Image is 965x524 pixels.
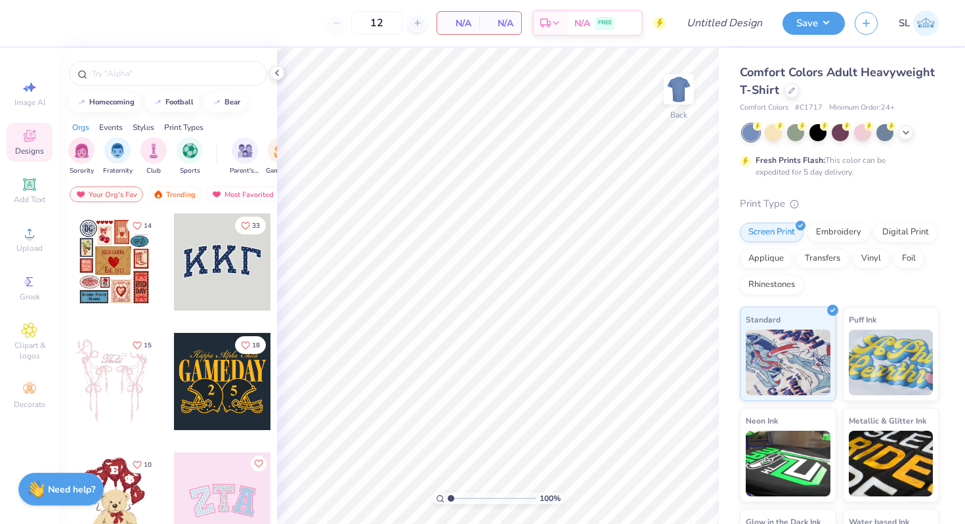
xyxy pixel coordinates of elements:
[68,137,95,176] button: filter button
[251,456,267,471] button: Like
[849,431,933,496] img: Metallic & Glitter Ink
[72,121,89,133] div: Orgs
[14,194,45,205] span: Add Text
[746,414,778,427] span: Neon Ink
[153,190,163,199] img: trending.gif
[146,166,161,176] span: Club
[853,249,890,269] div: Vinyl
[177,137,203,176] button: filter button
[740,275,804,295] div: Rhinestones
[829,102,895,114] span: Minimum Order: 24 +
[204,93,246,112] button: bear
[177,137,203,176] div: filter for Sports
[676,10,773,36] input: Untitled Design
[20,292,40,302] span: Greek
[238,143,253,158] img: Parent's Weekend Image
[70,166,94,176] span: Sorority
[795,102,823,114] span: # C1717
[144,342,152,349] span: 15
[230,166,260,176] span: Parent's Weekend
[756,155,825,165] strong: Fresh Prints Flash:
[225,98,240,106] div: bear
[74,143,89,158] img: Sorority Image
[746,313,781,326] span: Standard
[145,93,200,112] button: football
[874,223,937,242] div: Digital Print
[670,109,687,121] div: Back
[180,166,200,176] span: Sports
[913,11,939,36] img: Sonia Lerner
[740,64,935,98] span: Comfort Colors Adult Heavyweight T-Shirt
[99,121,123,133] div: Events
[230,137,260,176] button: filter button
[14,97,45,108] span: Image AI
[211,190,222,199] img: most_fav.gif
[807,223,870,242] div: Embroidery
[598,18,612,28] span: FREE
[144,223,152,229] span: 14
[899,11,939,36] a: SL
[68,137,95,176] div: filter for Sorority
[351,11,402,35] input: – –
[127,336,158,354] button: Like
[140,137,167,176] button: filter button
[89,98,135,106] div: homecoming
[205,186,280,202] div: Most Favorited
[252,223,260,229] span: 33
[849,313,876,326] span: Puff Ink
[165,98,194,106] div: football
[666,76,692,102] img: Back
[147,186,202,202] div: Trending
[103,137,133,176] div: filter for Fraternity
[252,342,260,349] span: 18
[746,330,830,395] img: Standard
[487,16,513,30] span: N/A
[15,146,44,156] span: Designs
[266,137,296,176] button: filter button
[899,16,910,31] span: SL
[783,12,845,35] button: Save
[70,186,143,202] div: Your Org's Fav
[796,249,849,269] div: Transfers
[266,166,296,176] span: Game Day
[152,98,163,106] img: trend_line.gif
[740,196,939,211] div: Print Type
[103,166,133,176] span: Fraternity
[127,456,158,473] button: Like
[574,16,590,30] span: N/A
[144,462,152,468] span: 10
[740,102,788,114] span: Comfort Colors
[91,67,259,80] input: Try "Alpha"
[740,223,804,242] div: Screen Print
[7,340,53,361] span: Clipart & logos
[235,336,266,354] button: Like
[235,217,266,234] button: Like
[75,190,86,199] img: most_fav.gif
[849,414,926,427] span: Metallic & Glitter Ink
[445,16,471,30] span: N/A
[48,483,95,496] strong: Need help?
[140,137,167,176] div: filter for Club
[211,98,222,106] img: trend_line.gif
[746,431,830,496] img: Neon Ink
[146,143,161,158] img: Club Image
[133,121,154,133] div: Styles
[182,143,198,158] img: Sports Image
[756,154,917,178] div: This color can be expedited for 5 day delivery.
[266,137,296,176] div: filter for Game Day
[14,399,45,410] span: Decorate
[103,137,133,176] button: filter button
[230,137,260,176] div: filter for Parent's Weekend
[110,143,125,158] img: Fraternity Image
[76,98,87,106] img: trend_line.gif
[164,121,204,133] div: Print Types
[540,492,561,504] span: 100 %
[849,330,933,395] img: Puff Ink
[893,249,924,269] div: Foil
[274,143,289,158] img: Game Day Image
[740,249,792,269] div: Applique
[16,243,43,253] span: Upload
[69,93,140,112] button: homecoming
[127,217,158,234] button: Like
